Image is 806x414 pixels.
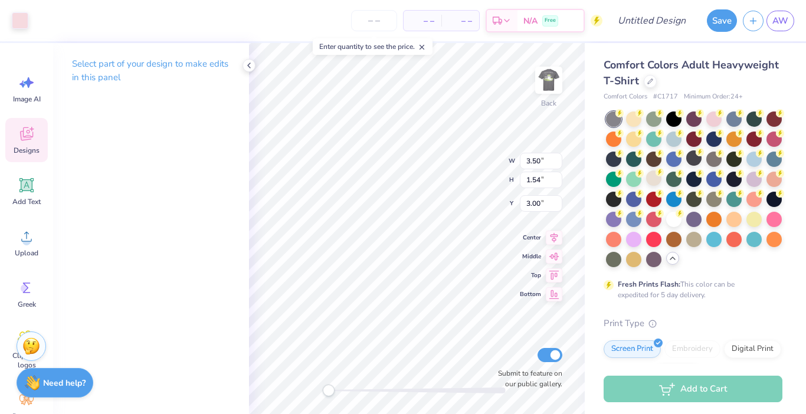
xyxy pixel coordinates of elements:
[520,252,541,261] span: Middle
[545,17,556,25] span: Free
[772,14,788,28] span: AW
[492,368,562,389] label: Submit to feature on our public gallery.
[351,10,397,31] input: – –
[604,317,782,330] div: Print Type
[684,92,743,102] span: Minimum Order: 24 +
[664,340,720,358] div: Embroidery
[411,15,434,27] span: – –
[43,377,86,389] strong: Need help?
[608,9,695,32] input: Untitled Design
[12,197,41,206] span: Add Text
[604,92,647,102] span: Comfort Colors
[520,290,541,299] span: Bottom
[707,9,737,32] button: Save
[537,68,561,92] img: Back
[323,385,335,396] div: Accessibility label
[15,248,38,258] span: Upload
[653,92,678,102] span: # C1717
[72,57,230,84] p: Select part of your design to make edits in this panel
[520,233,541,242] span: Center
[523,15,538,27] span: N/A
[14,146,40,155] span: Designs
[541,98,556,109] div: Back
[604,58,779,88] span: Comfort Colors Adult Heavyweight T-Shirt
[618,280,680,289] strong: Fresh Prints Flash:
[766,11,794,31] a: AW
[724,340,781,358] div: Digital Print
[520,271,541,280] span: Top
[604,340,661,358] div: Screen Print
[18,300,36,309] span: Greek
[7,351,46,370] span: Clipart & logos
[313,38,433,55] div: Enter quantity to see the price.
[13,94,41,104] span: Image AI
[618,279,763,300] div: This color can be expedited for 5 day delivery.
[448,15,472,27] span: – –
